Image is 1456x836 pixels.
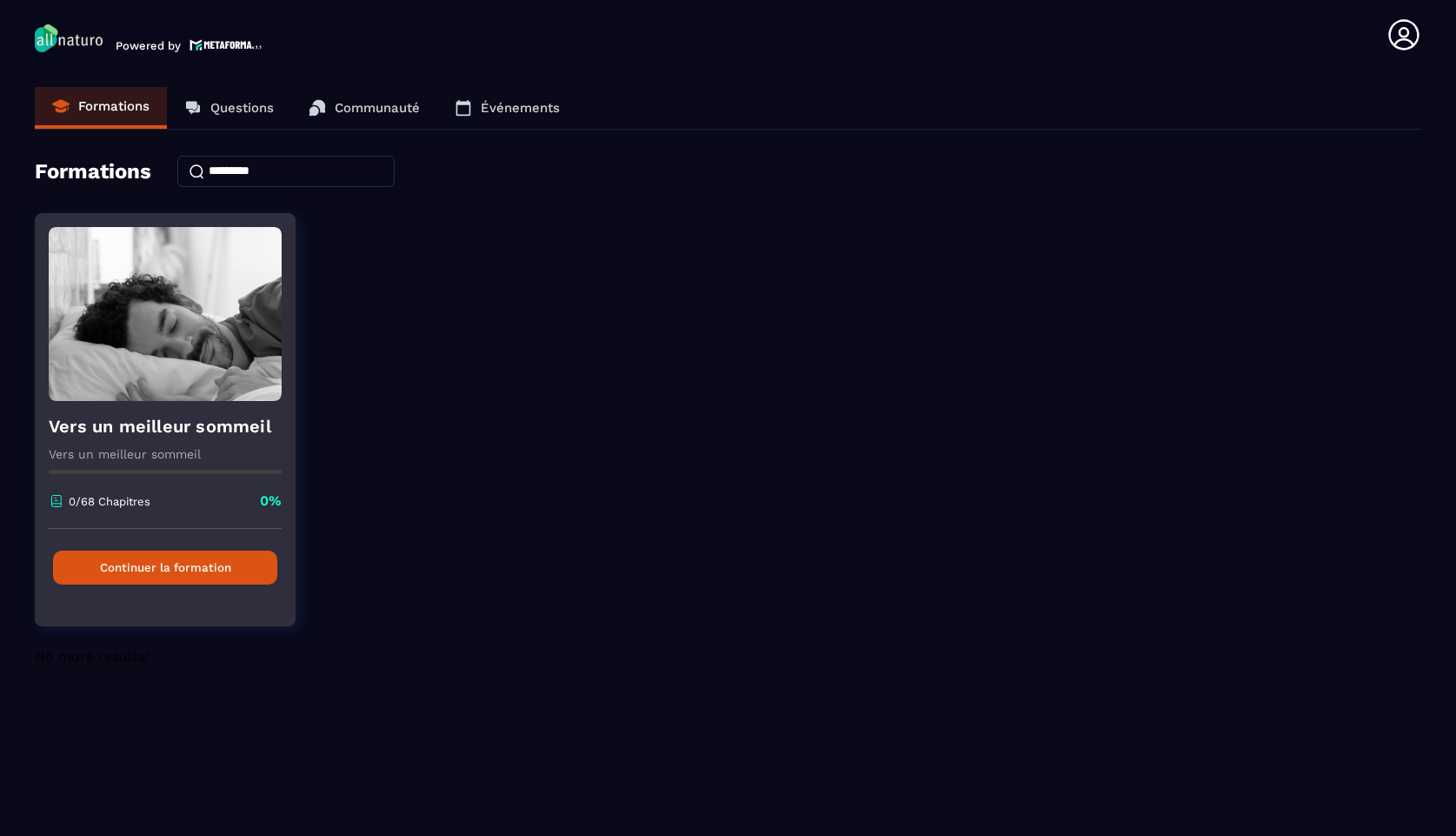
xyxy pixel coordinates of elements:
[335,100,420,116] p: Communauté
[481,100,560,116] p: Événements
[53,551,277,585] button: Continuer la formation
[69,495,150,508] p: 0/68 Chapitres
[116,39,181,52] p: Powered by
[35,87,167,129] a: Formations
[35,24,103,52] img: logo-branding
[167,87,291,129] a: Questions
[189,37,263,52] img: logo
[35,213,317,648] a: formation-backgroundVers un meilleur sommeilVers un meilleur sommeil0/68 Chapitres0%Continuer la ...
[291,87,437,129] a: Communauté
[210,100,274,116] p: Questions
[35,648,149,665] span: No more results!
[437,87,577,129] a: Événements
[78,98,150,114] p: Formations
[49,447,282,461] p: Vers un meilleur sommeil
[35,159,151,184] h4: Formations
[49,227,282,401] img: formation-background
[260,492,282,511] p: 0%
[49,414,282,438] h4: Vers un meilleur sommeil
